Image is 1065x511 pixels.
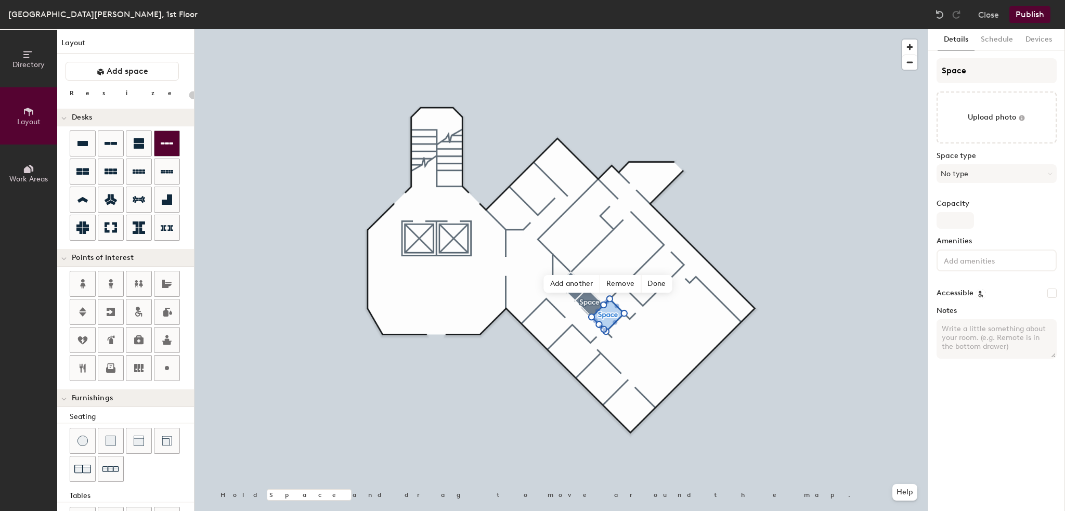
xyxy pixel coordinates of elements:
span: Layout [17,117,41,126]
span: Points of Interest [72,254,134,262]
span: Directory [12,60,45,69]
img: Couch (corner) [162,436,172,446]
span: Add space [107,66,148,76]
img: Cushion [106,436,116,446]
div: [GEOGRAPHIC_DATA][PERSON_NAME], 1st Floor [8,8,198,21]
button: Publish [1009,6,1050,23]
button: Add space [66,62,179,81]
div: Seating [70,411,194,423]
button: No type [937,164,1057,183]
label: Notes [937,307,1057,315]
button: Couch (middle) [126,428,152,454]
img: Couch (middle) [134,436,144,446]
button: Couch (corner) [154,428,180,454]
button: Cushion [98,428,124,454]
input: Add amenities [942,254,1035,266]
button: Close [978,6,999,23]
button: Couch (x2) [70,456,96,482]
button: Couch (x3) [98,456,124,482]
button: Schedule [975,29,1019,50]
button: Devices [1019,29,1058,50]
button: Stool [70,428,96,454]
button: Help [892,484,917,501]
div: Tables [70,490,194,502]
img: Undo [934,9,945,20]
span: Remove [600,275,642,293]
img: Couch (x3) [102,461,119,477]
img: Stool [77,436,88,446]
span: Desks [72,113,92,122]
label: Amenities [937,237,1057,245]
div: Resize [70,89,185,97]
label: Accessible [937,289,973,297]
button: Upload photo [937,91,1057,143]
label: Space type [937,152,1057,160]
span: Work Areas [9,175,48,184]
img: Couch (x2) [74,461,91,477]
button: Details [938,29,975,50]
span: Done [641,275,672,293]
label: Capacity [937,200,1057,208]
img: Redo [951,9,962,20]
span: Furnishings [72,394,113,402]
h1: Layout [57,37,194,54]
span: Add another [544,275,600,293]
